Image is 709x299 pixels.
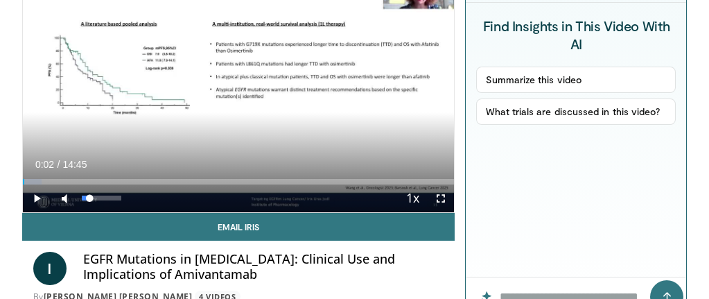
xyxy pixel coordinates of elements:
button: Summarize this video [476,67,676,93]
h4: EGFR Mutations in [MEDICAL_DATA]: Clinical Use and Implications of Amivantamab [83,252,444,282]
div: Progress Bar [23,179,455,185]
button: What trials are discussed in this video? [476,99,676,125]
div: Volume Level [82,196,121,200]
button: Mute [51,185,78,212]
button: Play [23,185,51,212]
span: 14:45 [62,159,87,170]
a: Email Iris [22,213,455,241]
h4: Find Insights in This Video With AI [476,17,676,53]
span: / [58,159,60,170]
button: Fullscreen [426,185,454,212]
span: 0:02 [35,159,54,170]
button: Playback Rate [399,185,426,212]
a: I [33,252,67,285]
